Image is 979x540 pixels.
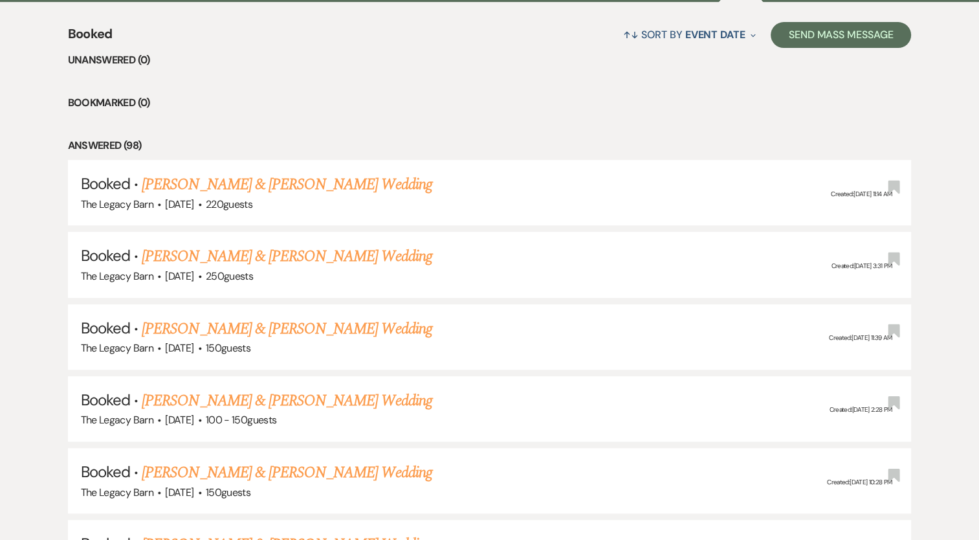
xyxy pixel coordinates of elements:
[827,478,892,486] span: Created: [DATE] 10:28 PM
[165,197,193,211] span: [DATE]
[142,389,432,412] a: [PERSON_NAME] & [PERSON_NAME] Wedding
[81,197,153,211] span: The Legacy Barn
[206,197,252,211] span: 220 guests
[165,341,193,355] span: [DATE]
[771,22,912,48] button: Send Mass Message
[68,95,912,111] li: Bookmarked (0)
[831,190,892,198] span: Created: [DATE] 11:14 AM
[165,413,193,427] span: [DATE]
[68,52,912,69] li: Unanswered (0)
[81,486,153,499] span: The Legacy Barn
[206,269,253,283] span: 250 guests
[206,341,250,355] span: 150 guests
[618,17,760,52] button: Sort By Event Date
[829,406,892,414] span: Created: [DATE] 2:28 PM
[685,28,745,41] span: Event Date
[81,245,130,265] span: Booked
[81,390,130,410] span: Booked
[68,137,912,154] li: Answered (98)
[81,462,130,482] span: Booked
[829,333,892,342] span: Created: [DATE] 11:39 AM
[165,486,193,499] span: [DATE]
[206,486,250,499] span: 150 guests
[68,24,113,52] span: Booked
[142,245,432,268] a: [PERSON_NAME] & [PERSON_NAME] Wedding
[206,413,276,427] span: 100 - 150 guests
[81,174,130,194] span: Booked
[142,461,432,484] a: [PERSON_NAME] & [PERSON_NAME] Wedding
[165,269,193,283] span: [DATE]
[142,173,432,196] a: [PERSON_NAME] & [PERSON_NAME] Wedding
[81,341,153,355] span: The Legacy Barn
[81,318,130,338] span: Booked
[142,317,432,341] a: [PERSON_NAME] & [PERSON_NAME] Wedding
[81,269,153,283] span: The Legacy Barn
[81,413,153,427] span: The Legacy Barn
[831,262,892,270] span: Created: [DATE] 3:31 PM
[623,28,639,41] span: ↑↓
